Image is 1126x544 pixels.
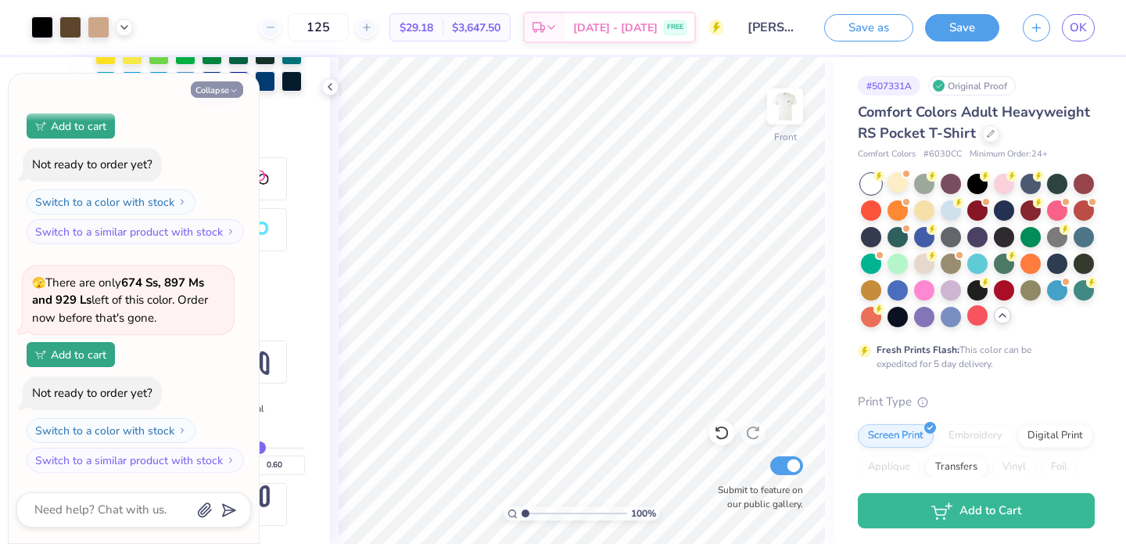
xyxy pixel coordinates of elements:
[709,483,803,511] label: Submit to feature on our public gallery.
[27,342,115,367] button: Add to cart
[938,424,1013,448] div: Embroidery
[925,456,988,479] div: Transfers
[32,157,152,172] div: Not ready to order yet?
[27,448,244,473] button: Switch to a similar product with stock
[1041,456,1078,479] div: Foil
[32,275,208,326] span: There are only left of this color. Order now before that's gone.
[1062,14,1095,41] a: OK
[877,344,959,356] strong: Fresh Prints Flash:
[27,418,195,443] button: Switch to a color with stock
[736,12,812,43] input: Untitled Design
[400,20,433,36] span: $29.18
[32,385,152,401] div: Not ready to order yet?
[191,81,243,98] button: Collapse
[178,426,187,435] img: Switch to a color with stock
[928,76,1016,95] div: Original Proof
[992,456,1036,479] div: Vinyl
[27,189,195,214] button: Switch to a color with stock
[452,20,500,36] span: $3,647.50
[1017,424,1093,448] div: Digital Print
[631,506,656,521] span: 100 %
[858,148,916,161] span: Comfort Colors
[27,113,115,139] button: Add to cart
[573,20,658,36] span: [DATE] - [DATE]
[858,103,1090,142] span: Comfort Colors Adult Heavyweight RS Pocket T-Shirt
[32,276,45,290] span: 🫣
[667,22,683,33] span: FREE
[774,130,797,144] div: Front
[35,121,46,131] img: Add to cart
[858,493,1095,528] button: Add to Cart
[877,343,1069,371] div: This color can be expedited for 5 day delivery.
[769,91,801,122] img: Front
[970,148,1048,161] span: Minimum Order: 24 +
[858,424,934,448] div: Screen Print
[824,14,913,41] button: Save as
[858,76,920,95] div: # 507331A
[178,197,187,207] img: Switch to a color with stock
[858,456,920,479] div: Applique
[27,219,244,244] button: Switch to a similar product with stock
[925,14,999,41] button: Save
[923,148,962,161] span: # 6030CC
[1070,19,1087,37] span: OK
[288,13,349,41] input: – –
[858,393,1095,411] div: Print Type
[35,350,46,359] img: Add to cart
[226,456,235,465] img: Switch to a similar product with stock
[226,227,235,236] img: Switch to a similar product with stock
